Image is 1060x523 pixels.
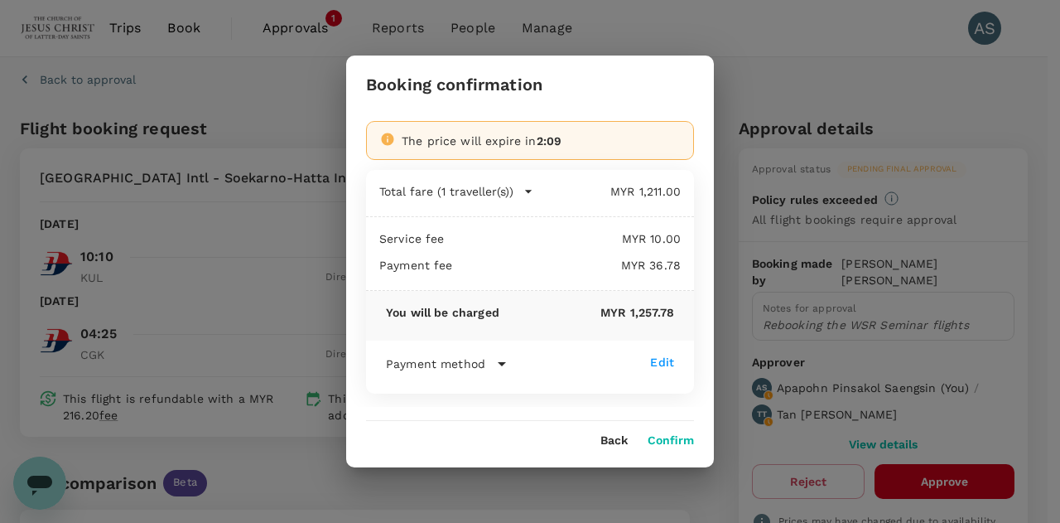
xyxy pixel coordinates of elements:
[650,354,674,370] div: Edit
[537,134,562,148] span: 2:09
[379,230,445,247] p: Service fee
[379,183,513,200] p: Total fare (1 traveller(s))
[533,183,681,200] p: MYR 1,211.00
[453,257,681,274] p: MYR 36.78
[499,304,674,321] p: MYR 1,257.78
[366,75,542,94] h3: Booking confirmation
[402,133,680,149] div: The price will expire in
[379,183,533,200] button: Total fare (1 traveller(s))
[648,434,694,448] button: Confirm
[386,304,499,321] p: You will be charged
[600,434,628,448] button: Back
[379,257,453,274] p: Payment fee
[386,356,485,372] p: Payment method
[445,230,681,247] p: MYR 10.00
